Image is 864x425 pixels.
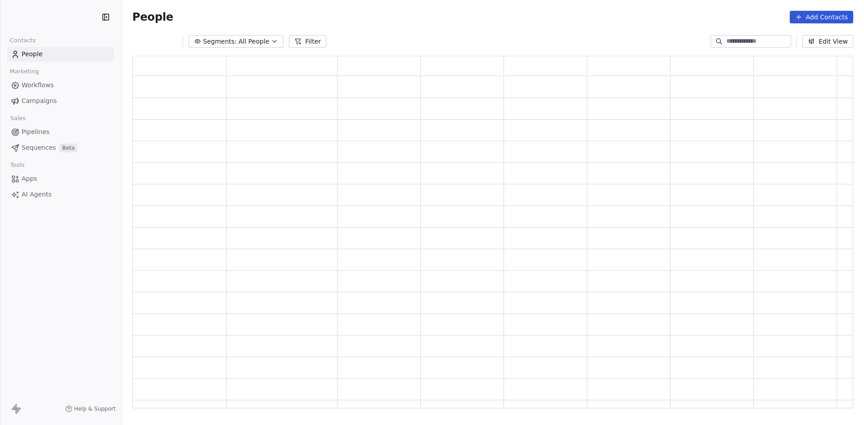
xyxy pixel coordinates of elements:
[22,81,54,90] span: Workflows
[7,94,114,108] a: Campaigns
[7,140,114,155] a: SequencesBeta
[790,11,853,23] button: Add Contacts
[289,35,326,48] button: Filter
[7,187,114,202] a: AI Agents
[7,78,114,93] a: Workflows
[802,35,853,48] button: Edit View
[22,96,57,106] span: Campaigns
[132,10,173,24] span: People
[203,37,237,46] span: Segments:
[22,49,43,59] span: People
[74,405,116,412] span: Help & Support
[6,158,28,172] span: Tools
[238,37,269,46] span: All People
[6,34,40,47] span: Contacts
[6,112,30,125] span: Sales
[65,405,116,412] a: Help & Support
[7,47,114,62] a: People
[22,127,49,137] span: Pipelines
[22,190,52,199] span: AI Agents
[59,143,77,152] span: Beta
[22,174,37,183] span: Apps
[6,65,43,78] span: Marketing
[7,125,114,139] a: Pipelines
[7,171,114,186] a: Apps
[22,143,56,152] span: Sequences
